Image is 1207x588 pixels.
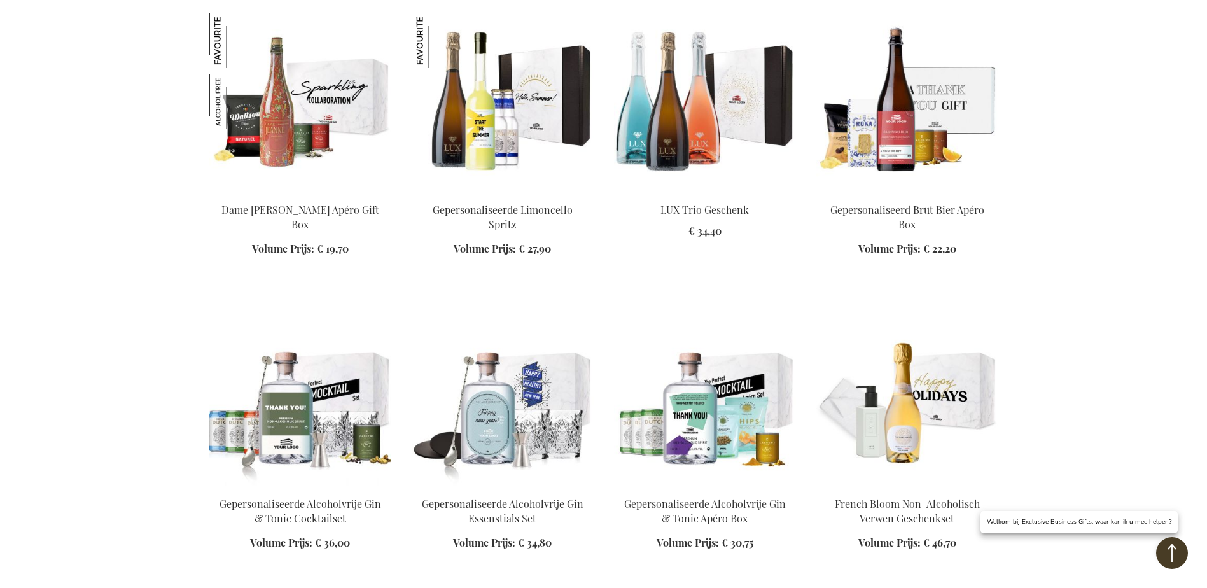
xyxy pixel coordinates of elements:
img: French Bloom Non-Alcholic Indulge Gift Set [816,307,998,486]
span: € 30,75 [722,536,753,549]
a: French Bloom Non-Alcholic Indulge Gift Set [816,480,998,493]
span: € 36,00 [315,536,350,549]
a: Gepersonaliseerde Alcoholvrije Gin & Tonic Cocktailset [220,497,381,525]
a: Gepersonaliseerd Brut Bier Apéro Box [830,203,984,231]
a: Volume Prijs: € 27,90 [454,242,551,256]
span: Volume Prijs: [453,536,515,549]
a: Volume Prijs: € 34,80 [453,536,552,550]
span: € 46,70 [923,536,956,549]
img: Personalised Non-Alcholic Gin Essenstials Set [412,307,594,486]
a: Personalised Non-Alcholic Gin & Tonic Apéro Box [614,480,796,493]
a: Volume Prijs: € 36,00 [250,536,350,550]
span: € 34,40 [688,224,722,237]
span: € 19,70 [317,242,349,255]
img: Personalised Non-Alcholic Gin & Tonic Apéro Box [614,307,796,486]
a: Volume Prijs: € 30,75 [657,536,753,550]
a: Volume Prijs: € 22,20 [858,242,956,256]
span: Volume Prijs: [858,242,921,255]
img: Personalised Champagne Beer Apero Box [816,13,998,192]
a: Dame [PERSON_NAME] Apéro Gift Box [221,203,379,231]
a: Gepersonaliseerde Limoncello Spritz [433,203,573,231]
img: Personalised Limoncello Spritz [412,13,594,192]
img: Personalised Non-Alcoholic Gin [209,307,391,486]
span: € 34,80 [518,536,552,549]
a: LUX Trio Geschenk [660,203,749,216]
img: Dame Jeanne Biermocktail Apéro Gift Box [209,74,264,129]
span: Volume Prijs: [858,536,921,549]
img: Gepersonaliseerde Limoncello Spritz [412,13,466,68]
span: € 22,20 [923,242,956,255]
a: Personalised Non-Alcholic Gin Essenstials Set [412,480,594,493]
a: Personalised Limoncello Spritz Gepersonaliseerde Limoncello Spritz [412,186,594,199]
span: Volume Prijs: [454,242,516,255]
a: Gepersonaliseerde Alcoholvrije Gin Essenstials Set [422,497,583,525]
span: Volume Prijs: [250,536,312,549]
img: Dame Jeanne Biermocktail Apéro Gift Box [209,13,391,192]
span: € 27,90 [519,242,551,255]
span: Volume Prijs: [252,242,314,255]
a: Gepersonaliseerde Alcoholvrije Gin & Tonic Apéro Box [624,497,786,525]
a: Dame Jeanne Biermocktail Apéro Gift Box Dame Jeanne Biermocktail Apéro Gift Box Dame Jeanne Bierm... [209,186,391,199]
a: French Bloom Non-Alcoholisch Verwen Geschenkset [835,497,980,525]
a: Volume Prijs: € 19,70 [252,242,349,256]
a: Personalised Champagne Beer Apero Box [816,186,998,199]
img: Dame Jeanne Biermocktail Apéro Gift Box [209,13,264,68]
img: Lux Trio Sparkling Wine Gift Box [614,13,796,192]
a: Lux Trio Sparkling Wine Gift Box [614,186,796,199]
a: Personalised Non-Alcoholic Gin [209,480,391,493]
span: Volume Prijs: [657,536,719,549]
a: Volume Prijs: € 46,70 [858,536,956,550]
